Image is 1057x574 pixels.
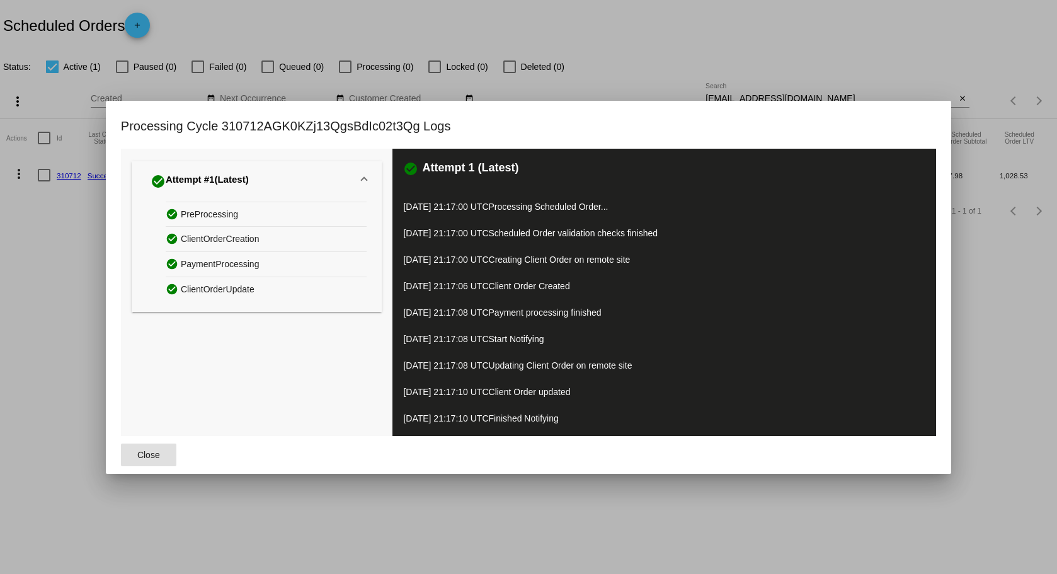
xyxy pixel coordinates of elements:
mat-icon: check_circle [166,229,181,248]
span: ClientOrderCreation [181,229,260,249]
mat-icon: check_circle [166,205,181,223]
span: Updating Client Order on remote site [489,360,632,370]
span: ClientOrderUpdate [181,280,254,299]
mat-icon: check_circle [166,280,181,298]
span: Finished Notifying [489,413,559,423]
p: [DATE] 21:17:00 UTC [403,224,925,242]
mat-icon: check_circle [166,255,181,273]
span: Client Order updated [489,387,571,397]
div: Attempt #1(Latest) [132,202,382,312]
mat-icon: check_circle [403,161,418,176]
button: Close dialog [121,444,176,466]
p: [DATE] 21:17:08 UTC [403,304,925,321]
mat-expansion-panel-header: Attempt #1(Latest) [132,161,382,202]
span: Payment processing finished [489,307,602,318]
p: [DATE] 21:17:00 UTC [403,251,925,268]
span: Client Order Created [489,281,570,291]
span: Start Notifying [489,334,544,344]
p: [DATE] 21:17:08 UTC [403,357,925,374]
span: (Latest) [214,174,248,189]
h3: Attempt 1 (Latest) [422,161,518,176]
span: Processing Scheduled Order... [489,202,608,212]
span: PreProcessing [181,205,238,224]
p: [DATE] 21:17:00 UTC [403,198,925,215]
p: [DATE] 21:17:08 UTC [403,330,925,348]
span: Creating Client Order on remote site [489,255,631,265]
mat-icon: check_circle [151,174,166,189]
h1: Processing Cycle 310712AGK0KZj13QgsBdIc02t3Qg Logs [121,116,451,136]
span: Scheduled Order validation checks finished [489,228,658,238]
p: [DATE] 21:17:10 UTC [403,383,925,401]
div: Attempt #1 [151,171,249,192]
span: PaymentProcessing [181,255,260,274]
p: [DATE] 21:17:06 UTC [403,277,925,295]
p: [DATE] 21:17:10 UTC [403,410,925,427]
span: Close [137,450,160,460]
